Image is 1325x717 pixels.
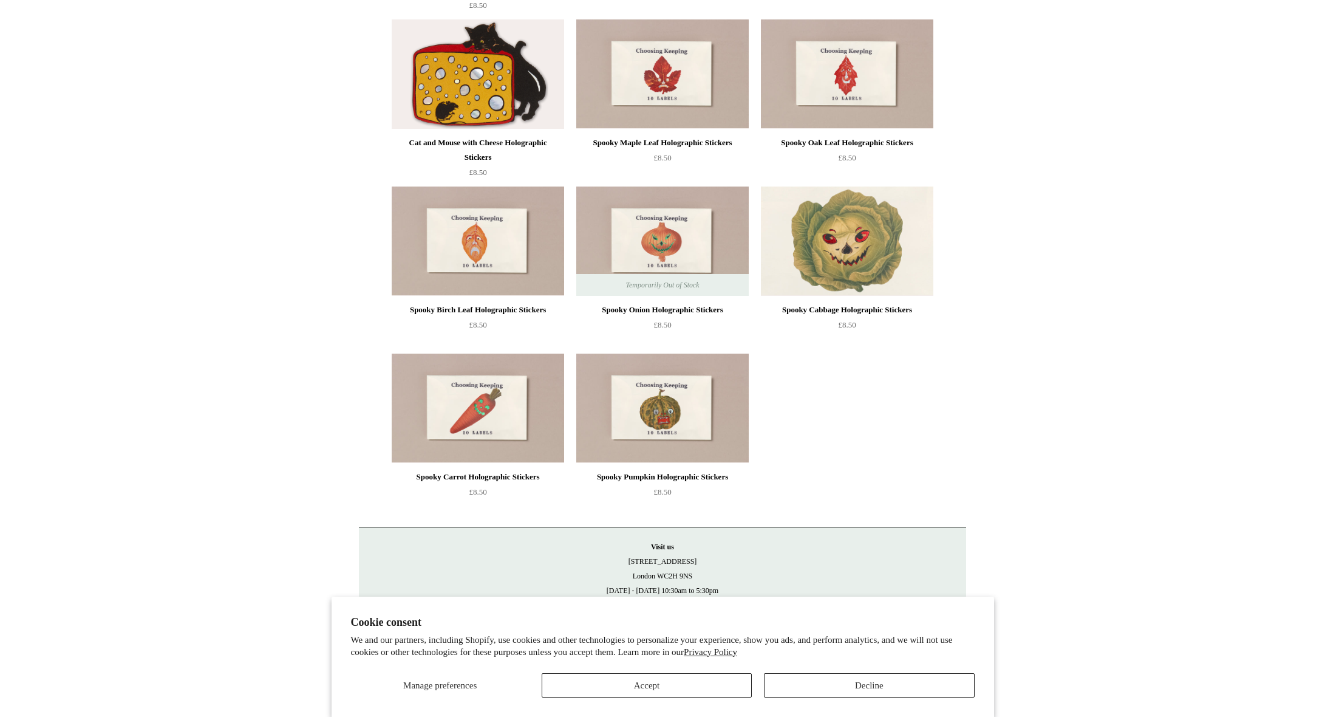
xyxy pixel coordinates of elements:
img: Spooky Oak Leaf Holographic Stickers [761,19,933,129]
span: £8.50 [469,1,486,10]
a: Spooky Cabbage Holographic Stickers £8.50 [761,303,933,352]
button: Decline [764,673,974,698]
a: Privacy Policy [684,647,737,657]
a: Spooky Maple Leaf Holographic Stickers £8.50 [576,136,749,185]
a: Spooky Birch Leaf Holographic Stickers £8.50 [392,303,564,352]
img: Spooky Birch Leaf Holographic Stickers [392,187,564,296]
span: £8.50 [653,320,671,329]
p: We and our partners, including Shopify, use cookies and other technologies to personalize your ex... [351,634,975,658]
strong: Visit us [651,543,674,551]
span: £8.50 [838,153,856,162]
a: Spooky Onion Holographic Stickers Spooky Onion Holographic Stickers Temporarily Out of Stock [576,187,749,296]
div: Spooky Maple Leaf Holographic Stickers [579,136,746,150]
a: Cat and Mouse with Cheese Holographic Stickers £8.50 [392,136,564,185]
a: Spooky Pumpkin Holographic Stickers £8.50 [576,470,749,520]
a: Spooky Birch Leaf Holographic Stickers Spooky Birch Leaf Holographic Stickers [392,187,564,296]
div: Spooky Carrot Holographic Stickers [395,470,561,484]
img: Cat and Mouse with Cheese Holographic Stickers [392,19,564,129]
a: Cat and Mouse with Cheese Holographic Stickers Cat and Mouse with Cheese Holographic Stickers [392,19,564,129]
span: Manage preferences [403,681,477,690]
div: Spooky Pumpkin Holographic Stickers [579,470,746,484]
a: Spooky Cabbage Holographic Stickers Spooky Cabbage Holographic Stickers [761,187,933,296]
span: £8.50 [838,320,856,329]
img: Spooky Pumpkin Holographic Stickers [576,354,749,463]
h2: Cookie consent [351,616,975,629]
button: Manage preferences [351,673,530,698]
span: £8.50 [653,487,671,496]
div: Spooky Oak Leaf Holographic Stickers [764,136,930,150]
img: Spooky Carrot Holographic Stickers [392,354,564,463]
a: Spooky Carrot Holographic Stickers £8.50 [392,470,564,520]
span: £8.50 [469,487,486,496]
span: £8.50 [469,320,486,329]
img: Spooky Onion Holographic Stickers [576,187,749,296]
img: Spooky Maple Leaf Holographic Stickers [576,19,749,129]
a: Spooky Maple Leaf Holographic Stickers Spooky Maple Leaf Holographic Stickers [576,19,749,129]
p: [STREET_ADDRESS] London WC2H 9NS [DATE] - [DATE] 10:30am to 5:30pm [DATE] 10.30am to 6pm [DATE] 1... [371,540,954,642]
div: Spooky Onion Holographic Stickers [579,303,746,317]
img: Spooky Cabbage Holographic Stickers [761,187,933,296]
a: Spooky Pumpkin Holographic Stickers Spooky Pumpkin Holographic Stickers [576,354,749,463]
span: £8.50 [469,168,486,177]
span: Temporarily Out of Stock [613,274,711,296]
div: Spooky Birch Leaf Holographic Stickers [395,303,561,317]
a: Spooky Carrot Holographic Stickers Spooky Carrot Holographic Stickers [392,354,564,463]
a: Spooky Oak Leaf Holographic Stickers £8.50 [761,136,933,185]
div: Spooky Cabbage Holographic Stickers [764,303,930,317]
button: Accept [542,673,752,698]
a: Spooky Onion Holographic Stickers £8.50 [576,303,749,352]
a: Spooky Oak Leaf Holographic Stickers Spooky Oak Leaf Holographic Stickers [761,19,933,129]
span: £8.50 [653,153,671,162]
div: Cat and Mouse with Cheese Holographic Stickers [395,136,561,165]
